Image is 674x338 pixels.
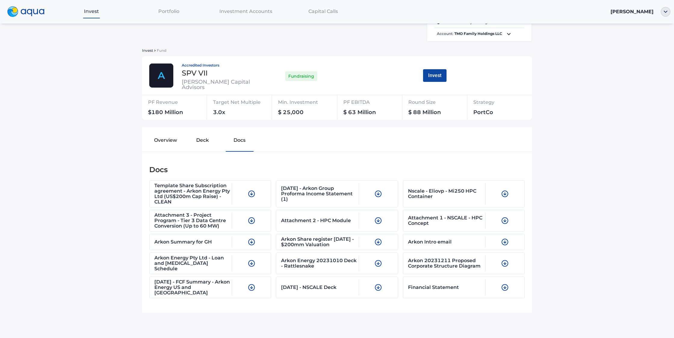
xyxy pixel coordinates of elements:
[434,30,524,38] span: Account:
[308,8,338,14] span: Capital Calls
[156,47,166,53] a: Fund
[248,260,255,267] img: download
[154,237,232,247] div: Arkon Summary for GH
[142,48,153,53] span: Invest
[213,98,277,110] div: Target Net Multiple
[473,110,524,117] div: PortCo
[611,9,654,14] span: [PERSON_NAME]
[375,190,382,197] img: download
[148,98,212,110] div: PF Revenue
[285,70,317,82] div: Fundraising
[149,64,173,88] img: thamesville
[149,164,525,175] div: Docs
[184,132,221,151] button: Deck
[248,238,255,246] img: download
[154,183,232,205] div: Template Share Subscription agreement - Arkon Energy Pty Ltd (US$200m Cap Raise) - CLEAN
[501,260,509,267] img: download
[130,5,207,17] a: Portfolio
[408,98,472,110] div: Round Size
[154,279,232,296] div: [DATE] - FCF Summary - Arkon Energy US and [GEOGRAPHIC_DATA]
[501,217,509,224] img: download
[375,217,382,224] img: download
[157,48,166,53] span: Fund
[182,79,259,90] div: [PERSON_NAME] Capital Advisors
[408,279,486,296] div: Financial Statement
[219,8,272,14] span: Investment Accounts
[281,279,359,296] div: [DATE] - NSCALE Deck
[53,5,130,17] a: Invest
[248,284,255,291] img: download
[454,31,502,36] b: TMO Family Holdings LLC
[7,6,45,17] img: logo
[501,238,509,246] img: download
[221,132,258,151] button: Docs
[281,237,359,247] div: Arkon Share register [DATE] - $200mm Valuation
[182,70,259,77] div: SPV VII
[182,64,259,67] div: Accredited Investors
[154,212,232,229] div: Attachment 3 - Project Program - Tier 3 Data Centre Conversion (Up to 60 MW)
[248,190,255,197] img: download
[408,212,486,229] div: Attachment 1 - NSCALE - HPC Concept
[375,238,382,246] img: download
[661,7,670,17] img: ellipse
[154,255,232,271] div: Arkon Energy Pty Ltd - Loan and [MEDICAL_DATA] Schedule
[408,255,486,271] div: Arkon 20231211 Proposed Corporate Structure Diagram
[281,183,359,205] div: [DATE] - Arkon Group Proforma Income Statement (1)
[278,98,342,110] div: Min. Investment
[147,132,184,151] button: Overview
[213,110,277,117] div: 3.0x
[375,284,382,291] img: download
[154,50,156,51] img: sidearrow
[284,5,362,17] a: Capital Calls
[423,69,447,82] button: Invest
[148,110,212,117] div: $180 Million
[501,190,509,197] img: download
[207,5,285,17] a: Investment Accounts
[343,98,407,110] div: PF EBITDA
[375,260,382,267] img: download
[343,110,407,117] div: $ 63 Million
[408,237,486,247] div: Arkon Intro email
[278,110,342,117] div: $ 25,000
[501,284,509,291] img: download
[158,8,179,14] span: Portfolio
[281,255,359,271] div: Arkon Energy 20231010 Deck - Rattlesnake
[4,5,53,19] a: logo
[281,212,359,229] div: Attachment 2 - HPC Module
[248,217,255,224] img: download
[84,8,99,14] span: Invest
[408,183,486,205] div: Nscale - Eliovp - Mi250 HPC Container
[473,98,524,110] div: Strategy
[408,110,472,117] div: $ 88 Million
